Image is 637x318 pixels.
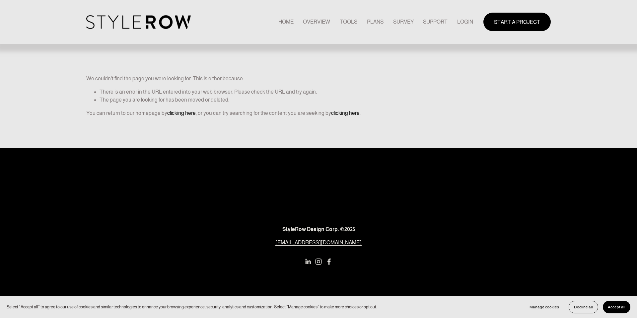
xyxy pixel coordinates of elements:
a: clicking here [331,110,360,116]
a: folder dropdown [423,17,448,26]
span: Decline all [574,305,593,309]
span: SUPPORT [423,18,448,26]
strong: StyleRow Design Corp. ©2025 [282,226,355,232]
li: The page you are looking for has been moved or deleted. [100,96,551,104]
li: There is an error in the URL entered into your web browser. Please check the URL and try again. [100,88,551,96]
a: LOGIN [457,17,473,26]
img: StyleRow [86,15,191,29]
p: Select “Accept all” to agree to our use of cookies and similar technologies to enhance your brows... [7,304,377,310]
a: TOOLS [340,17,357,26]
a: OVERVIEW [303,17,330,26]
a: HOME [278,17,294,26]
a: PLANS [367,17,384,26]
a: START A PROJECT [483,13,551,31]
a: Facebook [326,258,332,265]
span: Manage cookies [530,305,559,309]
button: Decline all [569,301,598,313]
p: You can return to our homepage by , or you can try searching for the content you are seeking by . [86,109,551,117]
p: We couldn't find the page you were looking for. This is either because: [86,49,551,83]
button: Accept all [603,301,630,313]
a: LinkedIn [305,258,311,265]
a: clicking here [167,110,196,116]
span: Accept all [608,305,625,309]
button: Manage cookies [525,301,564,313]
a: [EMAIL_ADDRESS][DOMAIN_NAME] [275,239,362,247]
a: Instagram [315,258,322,265]
a: SURVEY [393,17,414,26]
